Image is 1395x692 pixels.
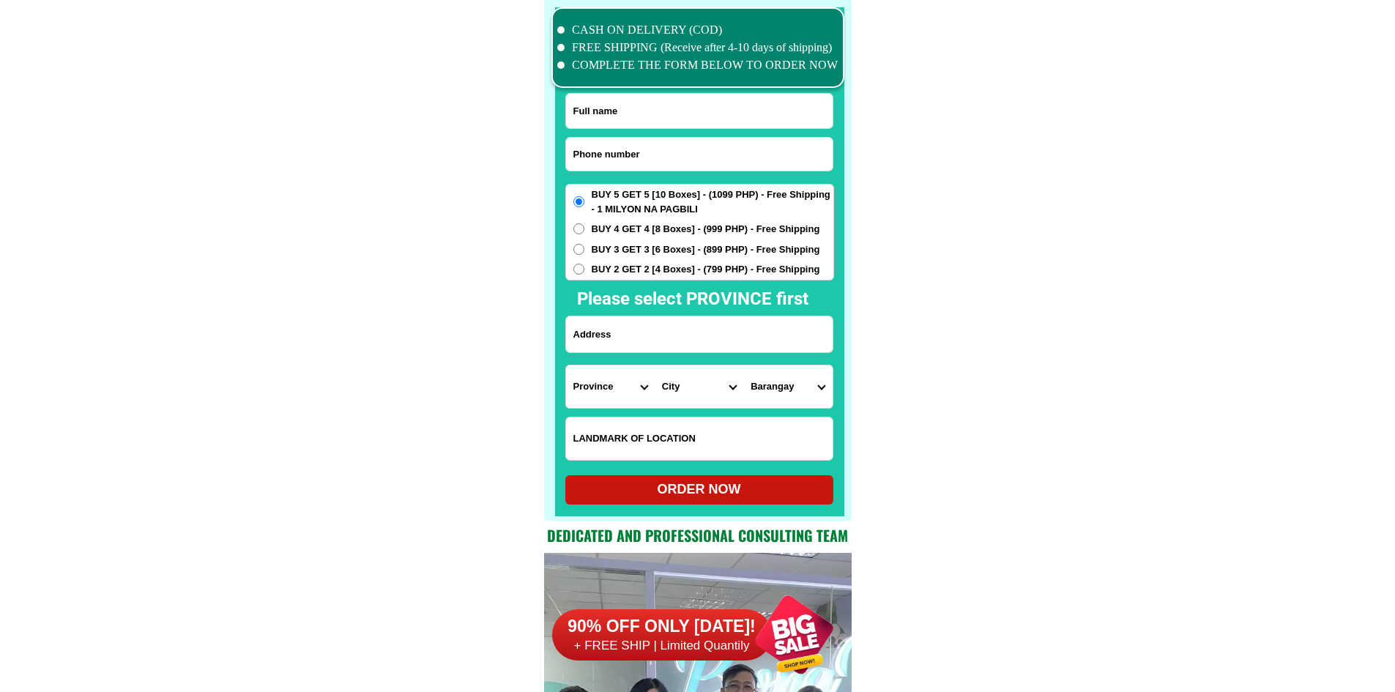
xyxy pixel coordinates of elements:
input: Input LANDMARKOFLOCATION [566,417,833,460]
h6: + FREE SHIP | Limited Quantily [552,638,772,654]
input: BUY 3 GET 3 [6 Boxes] - (899 PHP) - Free Shipping [573,244,584,255]
input: Input address [566,316,833,352]
span: BUY 3 GET 3 [6 Boxes] - (899 PHP) - Free Shipping [592,242,820,257]
span: BUY 2 GET 2 [4 Boxes] - (799 PHP) - Free Shipping [592,262,820,277]
li: CASH ON DELIVERY (COD) [557,21,838,39]
h2: Please select PROVINCE first [577,286,967,312]
input: BUY 5 GET 5 [10 Boxes] - (1099 PHP) - Free Shipping - 1 MILYON NA PAGBILI [573,196,584,207]
select: Select province [566,365,655,408]
h2: Dedicated and professional consulting team [544,524,852,546]
h6: 90% OFF ONLY [DATE]! [552,616,772,638]
input: BUY 2 GET 2 [4 Boxes] - (799 PHP) - Free Shipping [573,264,584,275]
input: Input phone_number [566,138,833,171]
input: BUY 4 GET 4 [8 Boxes] - (999 PHP) - Free Shipping [573,223,584,234]
input: Input full_name [566,94,833,128]
li: FREE SHIPPING (Receive after 4-10 days of shipping) [557,39,838,56]
li: COMPLETE THE FORM BELOW TO ORDER NOW [557,56,838,74]
span: BUY 5 GET 5 [10 Boxes] - (1099 PHP) - Free Shipping - 1 MILYON NA PAGBILI [592,187,833,216]
span: BUY 4 GET 4 [8 Boxes] - (999 PHP) - Free Shipping [592,222,820,237]
div: ORDER NOW [565,480,833,499]
select: Select commune [743,365,832,408]
select: Select district [655,365,743,408]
